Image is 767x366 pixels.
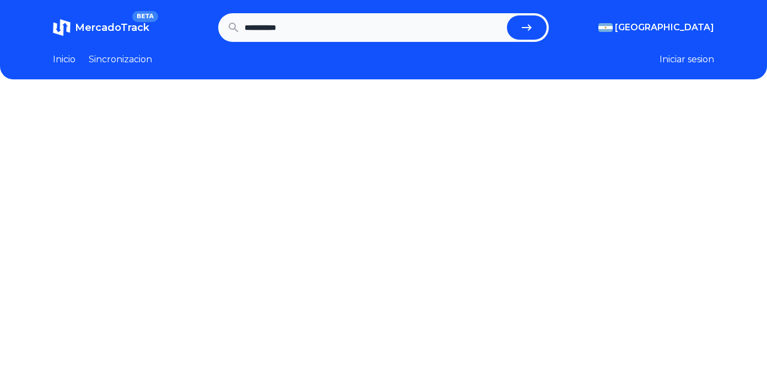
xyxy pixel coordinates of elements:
[660,53,714,66] button: Iniciar sesion
[53,53,75,66] a: Inicio
[53,19,149,36] a: MercadoTrackBETA
[132,11,158,22] span: BETA
[53,19,71,36] img: MercadoTrack
[598,21,714,34] button: [GEOGRAPHIC_DATA]
[598,23,613,32] img: Argentina
[89,53,152,66] a: Sincronizacion
[615,21,714,34] span: [GEOGRAPHIC_DATA]
[75,21,149,34] span: MercadoTrack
